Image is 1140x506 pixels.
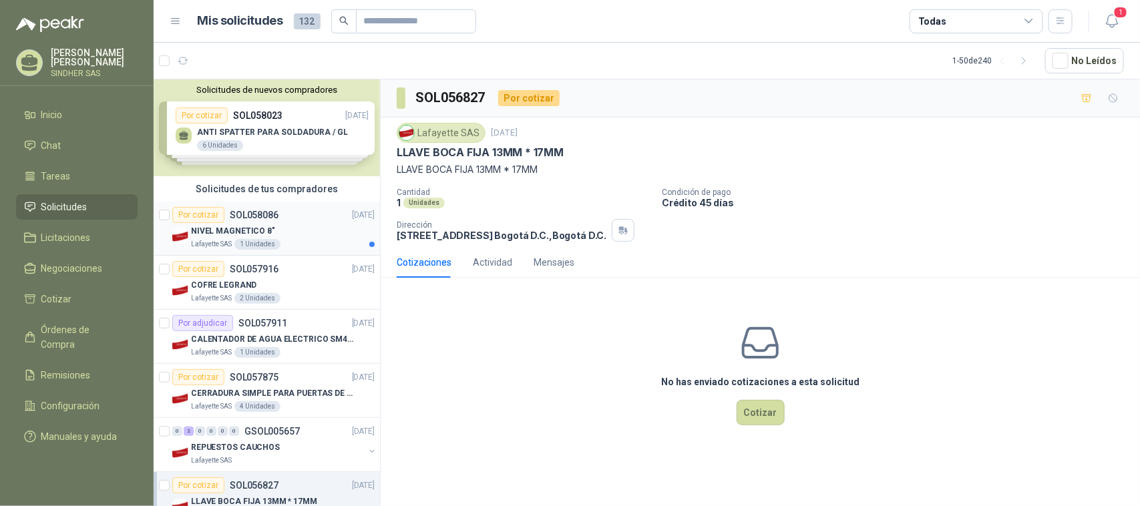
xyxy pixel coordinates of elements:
[230,264,278,274] p: SOL057916
[491,127,518,140] p: [DATE]
[952,50,1034,71] div: 1 - 50 de 240
[172,261,224,277] div: Por cotizar
[172,369,224,385] div: Por cotizar
[51,69,138,77] p: SINDHER SAS
[16,102,138,128] a: Inicio
[662,188,1135,197] p: Condición de pago
[352,425,375,438] p: [DATE]
[229,427,239,436] div: 0
[662,197,1135,208] p: Crédito 45 días
[352,317,375,330] p: [DATE]
[41,107,63,122] span: Inicio
[41,429,118,444] span: Manuales y ayuda
[1113,6,1128,19] span: 1
[230,481,278,490] p: SOL056827
[661,374,860,389] h3: No has enviado cotizaciones a esta solicitud
[184,427,194,436] div: 2
[403,198,445,208] div: Unidades
[159,85,375,95] button: Solicitudes de nuevos compradores
[234,347,280,358] div: 1 Unidades
[397,162,1124,177] p: LLAVE BOCA FIJA 13MM * 17MM
[16,317,138,357] a: Órdenes de Compra
[230,210,278,220] p: SOL058086
[399,125,414,140] img: Company Logo
[191,239,232,250] p: Lafayette SAS
[172,427,182,436] div: 0
[172,207,224,223] div: Por cotizar
[191,455,232,466] p: Lafayette SAS
[206,427,216,436] div: 0
[191,225,275,238] p: NIVEL MAGNETICO 8"
[172,336,188,352] img: Company Logo
[51,48,138,67] p: [PERSON_NAME] [PERSON_NAME]
[397,146,564,160] p: LLAVE BOCA FIJA 13MM * 17MM
[416,87,488,108] h3: SOL056827
[498,90,560,106] div: Por cotizar
[41,368,91,383] span: Remisiones
[172,445,188,461] img: Company Logo
[352,263,375,276] p: [DATE]
[352,371,375,384] p: [DATE]
[172,477,224,493] div: Por cotizar
[172,391,188,407] img: Company Logo
[218,427,228,436] div: 0
[397,123,486,143] div: Lafayette SAS
[198,11,283,31] h1: Mis solicitudes
[41,230,91,245] span: Licitaciones
[16,424,138,449] a: Manuales y ayuda
[16,16,84,32] img: Logo peakr
[397,188,651,197] p: Cantidad
[397,197,401,208] p: 1
[191,279,256,292] p: COFRE LEGRAND
[154,176,380,202] div: Solicitudes de tus compradores
[154,79,380,176] div: Solicitudes de nuevos compradoresPor cotizarSOL058023[DATE] ANTI SPATTER PARA SOLDADURA / GL6 Uni...
[397,230,606,241] p: [STREET_ADDRESS] Bogotá D.C. , Bogotá D.C.
[172,315,233,331] div: Por adjudicar
[1045,48,1124,73] button: No Leídos
[172,228,188,244] img: Company Logo
[41,200,87,214] span: Solicitudes
[397,220,606,230] p: Dirección
[154,364,380,418] a: Por cotizarSOL057875[DATE] Company LogoCERRADURA SIMPLE PARA PUERTAS DE VIDRIOLafayette SAS4 Unid...
[172,423,377,466] a: 0 2 0 0 0 0 GSOL005657[DATE] Company LogoREPUESTOS CAUCHOSLafayette SAS
[352,479,375,492] p: [DATE]
[195,427,205,436] div: 0
[238,318,287,328] p: SOL057911
[191,401,232,412] p: Lafayette SAS
[234,401,280,412] div: 4 Unidades
[534,255,574,270] div: Mensajes
[234,239,280,250] div: 1 Unidades
[234,293,280,304] div: 2 Unidades
[191,293,232,304] p: Lafayette SAS
[16,256,138,281] a: Negociaciones
[1100,9,1124,33] button: 1
[154,202,380,256] a: Por cotizarSOL058086[DATE] Company LogoNIVEL MAGNETICO 8"Lafayette SAS1 Unidades
[294,13,321,29] span: 132
[172,282,188,298] img: Company Logo
[918,14,946,29] div: Todas
[244,427,300,436] p: GSOL005657
[16,362,138,388] a: Remisiones
[230,372,278,382] p: SOL057875
[41,399,100,413] span: Configuración
[191,333,357,346] p: CALENTADOR DE AGUA ELECTRICO SM400 5-9LITROS
[41,322,125,352] span: Órdenes de Compra
[41,292,72,306] span: Cotizar
[16,286,138,312] a: Cotizar
[16,133,138,158] a: Chat
[737,400,785,425] button: Cotizar
[191,441,280,454] p: REPUESTOS CAUCHOS
[191,347,232,358] p: Lafayette SAS
[16,164,138,189] a: Tareas
[191,387,357,400] p: CERRADURA SIMPLE PARA PUERTAS DE VIDRIO
[154,256,380,310] a: Por cotizarSOL057916[DATE] Company LogoCOFRE LEGRANDLafayette SAS2 Unidades
[16,225,138,250] a: Licitaciones
[154,310,380,364] a: Por adjudicarSOL057911[DATE] Company LogoCALENTADOR DE AGUA ELECTRICO SM400 5-9LITROSLafayette SA...
[473,255,512,270] div: Actividad
[41,138,61,153] span: Chat
[41,169,71,184] span: Tareas
[41,261,103,276] span: Negociaciones
[352,209,375,222] p: [DATE]
[16,393,138,419] a: Configuración
[339,16,349,25] span: search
